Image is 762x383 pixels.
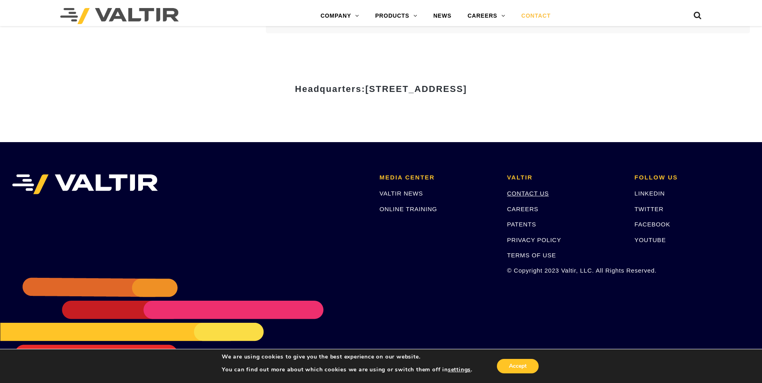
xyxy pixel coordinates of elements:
[635,174,750,181] h2: FOLLOW US
[507,174,622,181] h2: VALTIR
[380,190,423,197] a: VALTIR NEWS
[635,190,665,197] a: LINKEDIN
[295,84,467,94] strong: Headquarters:
[367,8,425,24] a: PRODUCTS
[513,8,559,24] a: CONTACT
[12,174,158,194] img: VALTIR
[507,190,549,197] a: CONTACT US
[313,8,367,24] a: COMPANY
[507,236,561,243] a: PRIVACY POLICY
[425,8,460,24] a: NEWS
[507,206,538,212] a: CAREERS
[380,174,495,181] h2: MEDIA CENTER
[365,84,467,94] span: [STREET_ADDRESS]
[460,8,513,24] a: CAREERS
[222,366,472,373] p: You can find out more about which cookies we are using or switch them off in .
[60,8,179,24] img: Valtir
[635,206,664,212] a: TWITTER
[222,353,472,361] p: We are using cookies to give you the best experience on our website.
[507,266,622,275] p: © Copyright 2023 Valtir, LLC. All Rights Reserved.
[380,206,437,212] a: ONLINE TRAINING
[635,221,670,228] a: FACEBOOK
[448,366,471,373] button: settings
[507,221,536,228] a: PATENTS
[635,236,666,243] a: YOUTUBE
[497,359,539,373] button: Accept
[507,252,556,259] a: TERMS OF USE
